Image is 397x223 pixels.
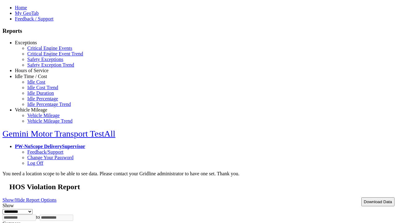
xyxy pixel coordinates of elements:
[15,107,47,112] a: Vehicle Mileage
[15,40,37,45] a: Exceptions
[361,197,395,206] button: Download Data
[27,85,58,90] a: Idle Cost Trend
[27,73,79,79] a: HOS Explanation Reports
[27,160,43,166] a: Log Off
[27,96,58,101] a: Idle Percentage
[27,113,60,118] a: Vehicle Mileage
[2,129,115,138] a: Gemini Motor Transport TestAll
[27,57,63,62] a: Safety Exceptions
[27,102,71,107] a: Idle Percentage Trend
[2,28,395,34] h3: Reports
[2,171,395,177] div: You need a location scope to be able to see data. Please contact your Gridline administrator to h...
[27,155,74,160] a: Change Your Password
[15,16,53,21] a: Feedback / Support
[2,203,14,208] label: Show
[27,62,74,68] a: Safety Exception Trend
[15,5,27,10] a: Home
[15,68,48,73] a: Hours of Service
[15,11,39,16] a: My GeoTab
[27,79,45,85] a: Idle Cost
[27,46,72,51] a: Critical Engine Events
[9,183,395,191] h2: HOS Violation Report
[27,90,54,96] a: Idle Duration
[15,74,47,79] a: Idle Time / Cost
[2,196,56,204] a: Show/Hide Report Options
[27,51,83,56] a: Critical Engine Event Trend
[36,214,40,220] span: to
[27,149,63,155] a: Feedback/Support
[15,144,85,149] a: PW-NoScope DeliverySupervisor
[27,118,73,124] a: Vehicle Mileage Trend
